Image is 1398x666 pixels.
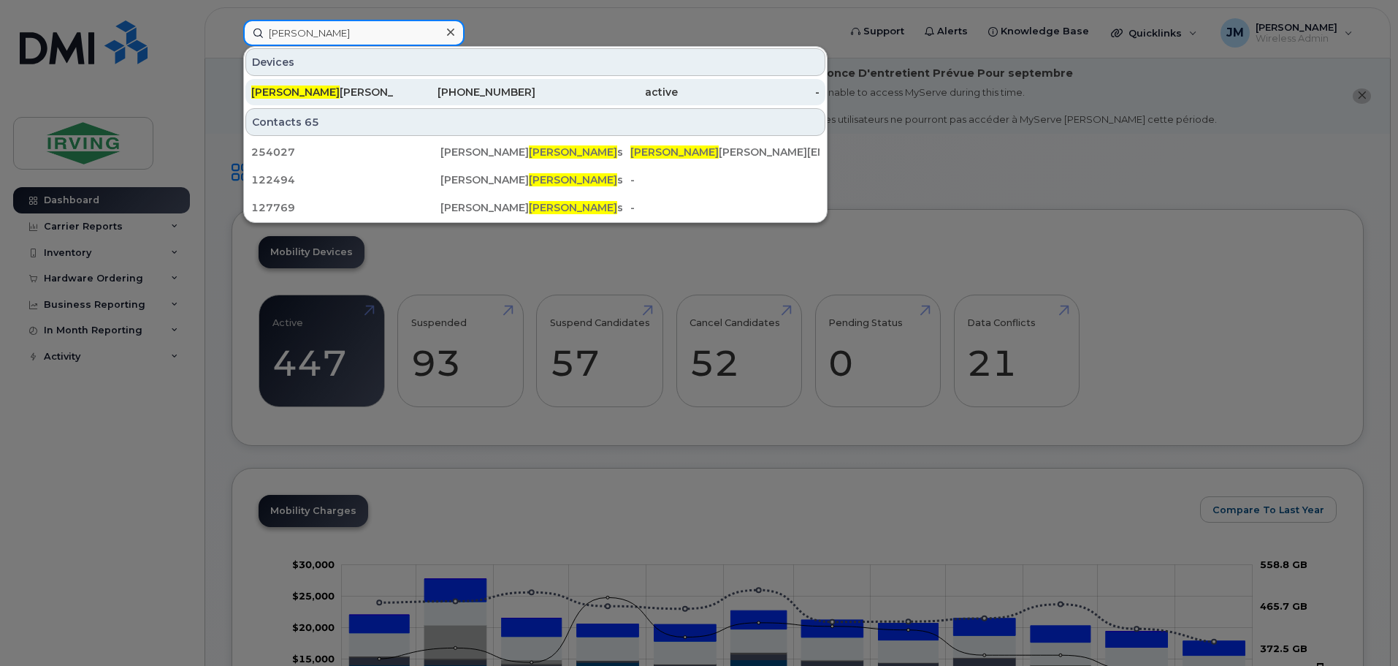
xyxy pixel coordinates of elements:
span: [PERSON_NAME] [529,201,617,214]
div: [PERSON_NAME][EMAIL_ADDRESS][PERSON_NAME][DOMAIN_NAME] [630,145,820,159]
div: [PHONE_NUMBER] [394,85,536,99]
div: Contacts [245,108,825,136]
div: active [535,85,678,99]
span: [PERSON_NAME] [251,86,340,99]
a: [PERSON_NAME][PERSON_NAME][PHONE_NUMBER]active- [245,79,825,105]
a: 127769[PERSON_NAME][PERSON_NAME]s- [245,194,825,221]
div: [PERSON_NAME] s [440,173,630,187]
div: Devices [245,48,825,76]
a: 254027[PERSON_NAME][PERSON_NAME]s[PERSON_NAME][PERSON_NAME][EMAIL_ADDRESS][PERSON_NAME][DOMAIN_NAME] [245,139,825,165]
span: [PERSON_NAME] [529,173,617,186]
div: 122494 [251,173,440,187]
div: 254027 [251,145,440,159]
span: [PERSON_NAME] [529,145,617,159]
div: [PERSON_NAME] s [440,200,630,215]
a: 122494[PERSON_NAME][PERSON_NAME]s- [245,167,825,193]
span: [PERSON_NAME] [630,145,719,159]
span: 65 [305,115,319,129]
div: 127769 [251,200,440,215]
div: - [630,200,820,215]
div: - [678,85,820,99]
div: [PERSON_NAME] [251,85,394,99]
div: [PERSON_NAME] s [440,145,630,159]
div: - [630,173,820,187]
